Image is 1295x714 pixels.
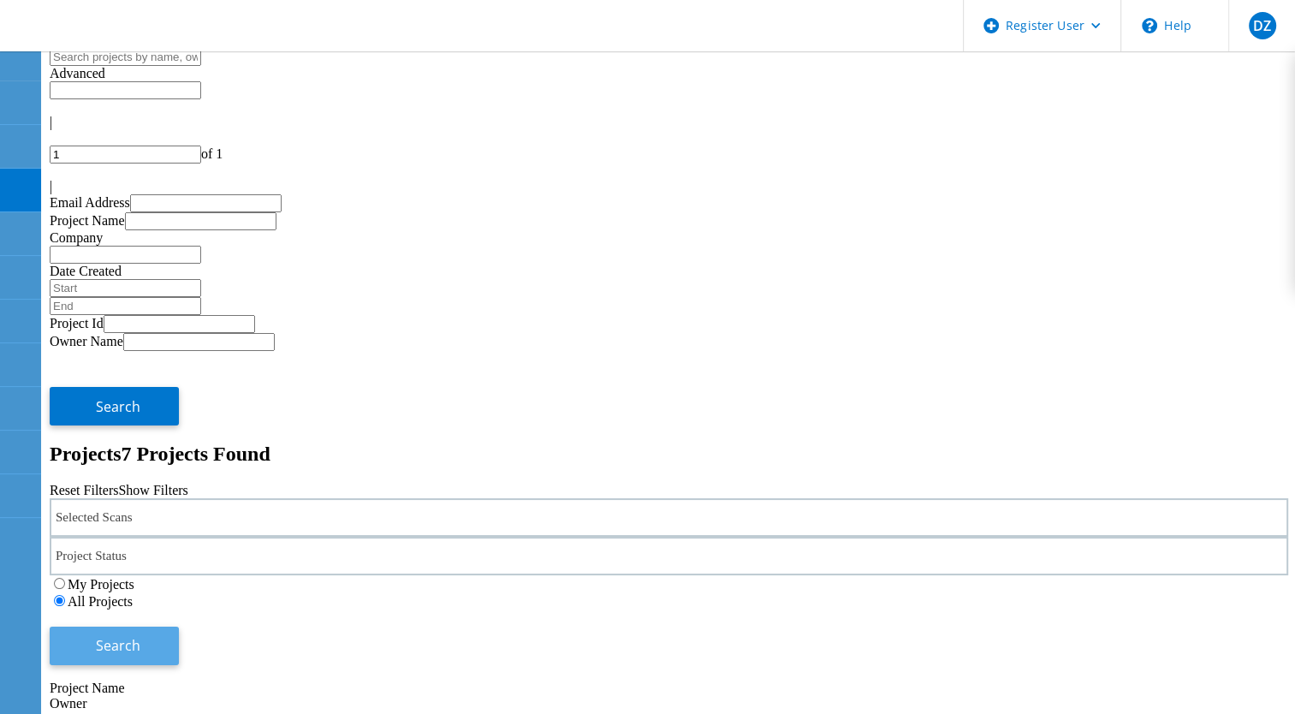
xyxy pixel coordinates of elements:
input: End [50,297,201,315]
svg: \n [1142,18,1157,33]
div: Owner [50,696,1288,711]
label: My Projects [68,577,134,592]
span: Search [96,636,140,655]
div: Project Status [50,537,1288,575]
span: Advanced [50,66,105,80]
a: Show Filters [118,483,187,497]
a: Live Optics Dashboard [17,33,201,48]
button: Search [50,627,179,665]
a: Reset Filters [50,483,118,497]
b: Projects [50,443,122,465]
label: Project Name [50,213,125,228]
span: DZ [1253,19,1271,33]
label: Project Id [50,316,104,330]
span: Search [96,397,140,416]
label: All Projects [68,594,133,609]
label: Date Created [50,264,122,278]
label: Email Address [50,195,130,210]
div: | [50,179,1288,194]
button: Search [50,387,179,425]
div: Project Name [50,681,1288,696]
input: Start [50,279,201,297]
label: Company [50,230,103,245]
span: of 1 [201,146,223,161]
span: 7 Projects Found [122,443,270,465]
label: Owner Name [50,334,123,348]
div: Selected Scans [50,498,1288,537]
div: | [50,115,1288,130]
input: Search projects by name, owner, ID, company, etc [50,48,201,66]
